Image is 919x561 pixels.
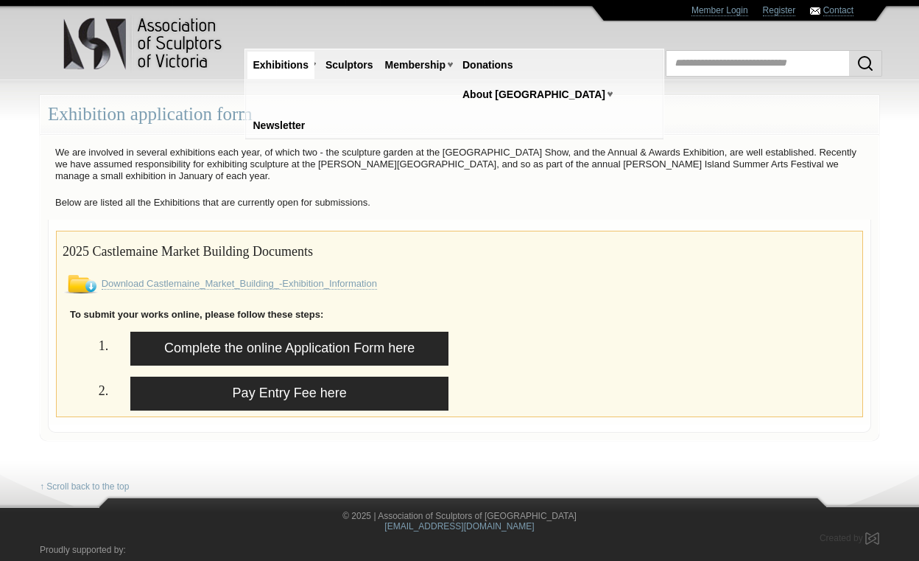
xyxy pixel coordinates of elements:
p: We are involved in several exhibitions each year, of which two - the sculpture garden at the [GEO... [48,143,871,186]
strong: To submit your works online, please follow these steps: [70,309,323,320]
span: Created by [820,533,863,543]
p: Below are listed all the Exhibitions that are currently open for submissions. [48,193,871,212]
a: Download Castlemaine_Market_Building_-Exhibition_Information [102,278,377,290]
a: Complete the online Application Form here [130,332,448,366]
a: Donations [457,52,518,79]
img: Download File [63,275,99,293]
p: Proudly supported by: [40,545,879,556]
img: Search [856,55,874,72]
a: Sculptors [320,52,379,79]
div: Exhibition application form [40,95,879,134]
a: Register [763,5,796,16]
a: ↑ Scroll back to the top [40,481,129,492]
a: Member Login [691,5,748,16]
a: About [GEOGRAPHIC_DATA] [457,81,611,108]
h2: 1. [63,332,108,358]
a: [EMAIL_ADDRESS][DOMAIN_NAME] [384,521,534,532]
a: Pay Entry Fee here [130,377,448,411]
a: Created by [820,533,879,543]
img: logo.png [63,15,225,73]
img: Contact ASV [810,7,820,15]
a: Exhibitions [247,52,314,79]
div: © 2025 | Association of Sculptors of [GEOGRAPHIC_DATA] [29,511,890,533]
h2: 2. [63,377,108,403]
img: Created by Marby [865,532,879,545]
a: Contact [823,5,853,16]
h2: 2025 Castlemaine Market Building Documents [63,237,856,263]
a: Newsletter [247,112,311,139]
a: Membership [379,52,451,79]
